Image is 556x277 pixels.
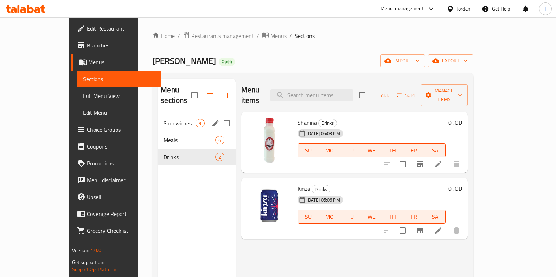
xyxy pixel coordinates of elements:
button: FR [403,143,424,157]
a: Menu disclaimer [71,172,161,189]
button: import [380,54,425,67]
h6: 0 JOD [448,118,462,127]
a: Sections [77,71,161,87]
span: Sort items [392,90,421,101]
button: edit [210,118,221,128]
div: Drinks2 [158,149,235,165]
button: Manage items [421,84,468,106]
span: Grocery Checklist [87,226,156,235]
span: Drinks [312,185,330,193]
button: MO [319,143,340,157]
span: SU [301,212,316,222]
span: FR [406,212,422,222]
span: SA [427,145,443,156]
button: FR [403,210,424,224]
span: WE [364,212,379,222]
button: Sort [395,90,418,101]
button: WE [361,210,382,224]
span: [PERSON_NAME] [152,53,216,69]
span: Open [219,59,235,65]
h2: Menu sections [161,85,191,106]
a: Promotions [71,155,161,172]
span: Select to update [395,157,410,172]
a: Grocery Checklist [71,222,161,239]
span: [DATE] 05:06 PM [304,197,343,203]
a: Support.OpsPlatform [72,265,117,274]
nav: breadcrumb [152,31,473,40]
button: Branch-specific-item [411,156,428,173]
li: / [289,32,292,40]
span: TU [343,145,358,156]
span: Coverage Report [87,210,156,218]
button: export [428,54,473,67]
span: 2 [216,154,224,160]
button: Add section [219,87,236,104]
button: TH [382,143,403,157]
button: SA [424,210,446,224]
img: Shanina [247,118,292,163]
span: Add item [370,90,392,101]
button: Branch-specific-item [411,222,428,239]
button: SU [298,210,319,224]
span: Sort sections [202,87,219,104]
a: Edit Menu [77,104,161,121]
button: SA [424,143,446,157]
button: TH [382,210,403,224]
a: Edit Restaurant [71,20,161,37]
a: Restaurants management [183,31,254,40]
span: Drinks [319,119,337,127]
h6: 0 JOD [448,184,462,193]
span: TH [385,145,401,156]
div: Open [219,58,235,66]
button: TU [340,143,361,157]
span: Choice Groups [87,125,156,134]
span: Add [371,91,390,99]
span: MO [322,212,337,222]
span: Kinza [298,183,310,194]
span: Get support on: [72,258,104,267]
span: Drinks [164,153,215,161]
span: 9 [196,120,204,127]
span: Shanina [298,117,317,128]
button: delete [448,156,465,173]
a: Menus [262,31,287,40]
input: search [270,89,353,101]
a: Coverage Report [71,205,161,222]
span: Edit Restaurant [87,24,156,33]
span: Branches [87,41,156,50]
span: TU [343,212,358,222]
a: Branches [71,37,161,54]
span: Promotions [87,159,156,167]
li: / [257,32,259,40]
span: Meals [164,136,215,144]
a: Menus [71,54,161,71]
div: Sandwiches9edit [158,115,235,132]
span: WE [364,145,379,156]
a: Coupons [71,138,161,155]
nav: Menu sections [158,112,235,168]
span: Sections [295,32,315,40]
span: Restaurants management [191,32,254,40]
span: Edit Menu [83,108,156,117]
h2: Menu items [241,85,262,106]
a: Choice Groups [71,121,161,138]
a: Home [152,32,175,40]
span: SA [427,212,443,222]
span: [DATE] 05:03 PM [304,130,343,137]
span: Manage items [426,86,462,104]
button: TU [340,210,361,224]
div: items [215,136,224,144]
span: TH [385,212,401,222]
span: export [434,57,468,65]
span: Coupons [87,142,156,151]
span: import [386,57,420,65]
div: Menu-management [381,5,424,13]
span: Sort [397,91,416,99]
li: / [178,32,180,40]
button: WE [361,143,382,157]
span: Upsell [87,193,156,201]
span: FR [406,145,422,156]
span: Menus [270,32,287,40]
span: Sections [83,75,156,83]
